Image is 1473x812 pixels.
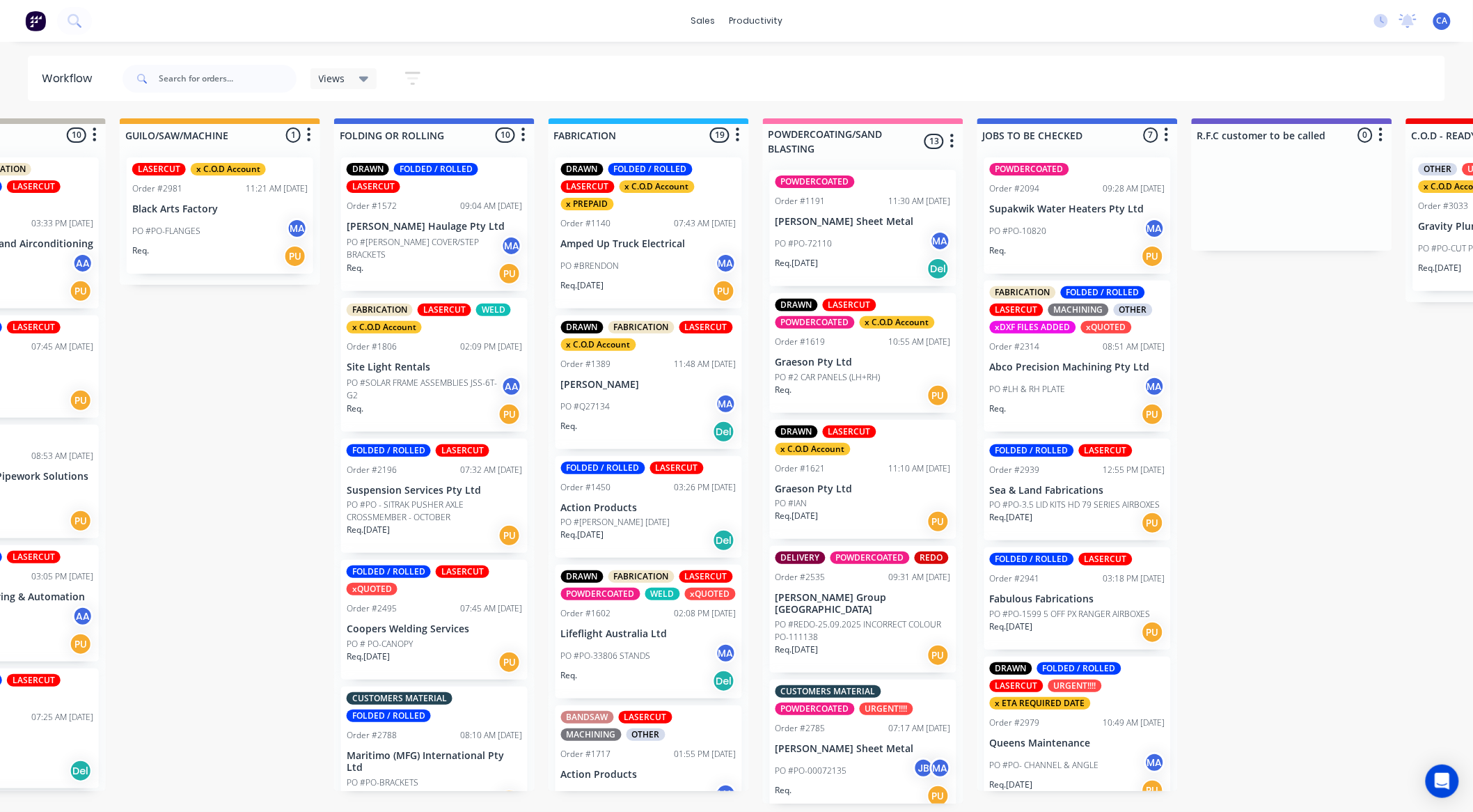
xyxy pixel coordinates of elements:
p: Suspension Services Pty Ltd [347,485,522,497]
div: LASERCUT [823,299,876,311]
div: POWDERCOATEDOrder #119111:30 AM [DATE][PERSON_NAME] Sheet MetalPO #PO-72110MAReq.[DATE]Del [770,170,956,286]
div: LASERCUT [650,462,704,474]
p: Fabulous Fabrications [990,593,1165,605]
div: Order #1717 [561,748,611,760]
p: PO #PO-BRACKETS [347,776,418,789]
div: LASERCUT [823,425,876,438]
div: LASERCUT [347,180,400,193]
p: Req. [990,403,1007,415]
div: PU [498,263,521,285]
div: FABRICATION [608,321,675,334]
div: LASERCUT [7,674,61,687]
div: URGENT!!!! [860,703,913,715]
div: Open Intercom Messenger [1426,765,1459,798]
div: Order #2495 [347,602,397,615]
div: 11:30 AM [DATE] [889,195,951,208]
p: PO #BRENDON [561,260,620,272]
div: WELD [645,588,680,600]
p: Req. [DATE] [990,511,1033,524]
div: POWDERCOATED [830,552,910,564]
div: DRAWNFABRICATIONLASERCUTx C.O.D AccountOrder #138911:48 AM [DATE][PERSON_NAME]PO #Q27134MAReq.Del [556,315,742,449]
div: PU [927,785,950,807]
div: DRAWN [775,299,818,311]
div: x C.O.D Account [191,163,266,175]
div: xDXF FILES ADDED [990,321,1076,334]
div: x ETA REQUIRED DATE [990,697,1091,710]
div: LASERCUT [619,711,672,724]
p: Abco Precision Machining Pty Ltd [990,361,1165,373]
div: Order #2785 [775,722,826,735]
div: CUSTOMERS MATERIAL [347,692,452,705]
div: 09:28 AM [DATE] [1103,182,1165,195]
div: 02:08 PM [DATE] [675,607,736,620]
div: 03:33 PM [DATE] [31,217,93,230]
p: Req. [DATE] [1419,262,1462,274]
div: 11:48 AM [DATE] [675,358,736,370]
div: Order #1621 [775,462,826,475]
div: DRAWNLASERCUTx C.O.D AccountOrder #162111:10 AM [DATE]Graeson Pty LtdPO #IANReq.[DATE]PU [770,420,956,540]
div: LASERCUT [1079,553,1133,565]
div: MA [716,643,736,664]
div: LASERCUT [436,444,489,457]
div: Order #1572 [347,200,397,212]
span: CA [1437,15,1448,27]
div: FABRICATIONLASERCUTWELDx C.O.D AccountOrder #180602:09 PM [DATE]Site Light RentalsPO #SOLAR FRAME... [341,298,528,432]
div: 10:49 AM [DATE] [1103,717,1165,729]
div: DRAWN [775,425,818,438]
p: PO #PO-10820 [990,225,1047,237]
p: Req. [DATE] [775,510,819,522]
p: Site Light Rentals [347,361,522,373]
p: PO #[PERSON_NAME] COVER/STEP BRACKETS [347,236,501,261]
div: POWDERCOATED [990,163,1069,175]
p: Graeson Pty Ltd [775,357,951,368]
div: MA [716,393,736,414]
div: FOLDED / ROLLED [990,553,1074,565]
div: FOLDED / ROLLED [561,462,645,474]
p: PO #PO- CHANNEL & ANGLE [990,759,1099,772]
div: LASERCUT [7,551,61,563]
p: [PERSON_NAME] Group [GEOGRAPHIC_DATA] [775,592,951,616]
p: Amped Up Truck Electrical [561,238,736,250]
p: PO #REDO-25.09.2025 INCORRECT COLOUR PO-111138 [775,618,951,643]
div: JB [913,758,934,779]
div: PU [70,633,92,655]
div: PU [927,384,950,407]
div: PU [1142,403,1164,425]
div: 07:43 AM [DATE] [675,217,736,230]
p: Req. [561,420,578,432]
span: Views [319,71,345,86]
p: PO #PO - SITRAK PUSHER AXLE CROSSMEMBER - OCTOBER [347,499,522,524]
p: [PERSON_NAME] Haulage Pty Ltd [347,221,522,233]
div: PU [1142,512,1164,534]
div: PU [927,644,950,666]
div: PU [1142,245,1164,267]
div: Order #2196 [347,464,397,476]
p: [PERSON_NAME] [561,379,736,391]
div: PU [70,389,92,412]
div: xQUOTED [347,583,397,595]
p: Action Products [561,769,736,781]
div: AA [501,376,522,397]
div: Order #3033 [1419,200,1469,212]
p: Req. [DATE] [990,620,1033,633]
p: Queens Maintenance [990,737,1165,749]
div: LASERCUT [990,304,1043,316]
div: LASERCUT [679,570,733,583]
div: Order #2939 [990,464,1040,476]
div: 02:09 PM [DATE] [460,341,522,353]
p: PO #Q27134 [561,400,611,413]
div: Del [713,670,735,692]
p: Req. [DATE] [990,779,1033,791]
div: LASERCUT [679,321,733,334]
div: MACHINING [561,728,622,741]
p: Graeson Pty Ltd [775,483,951,495]
div: Order #2979 [990,717,1040,729]
div: FOLDED / ROLLED [608,163,693,175]
div: CUSTOMERS MATERIAL [775,685,881,698]
div: DRAWNFOLDED / ROLLEDLASERCUTOrder #157209:04 AM [DATE][PERSON_NAME] Haulage Pty LtdPO #[PERSON_NA... [341,157,528,291]
div: Order #2981 [132,182,182,195]
div: PU [498,403,521,425]
div: DELIVERYPOWDERCOATEDREDOOrder #253509:31 AM [DATE][PERSON_NAME] Group [GEOGRAPHIC_DATA]PO #REDO-2... [770,546,956,673]
div: xQUOTED [1081,321,1132,334]
p: Req. [DATE] [561,279,604,292]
